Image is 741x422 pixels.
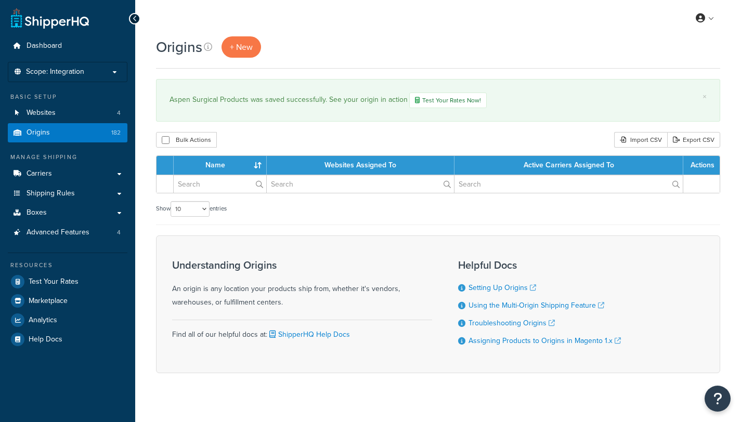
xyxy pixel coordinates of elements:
th: Actions [683,156,720,175]
button: Bulk Actions [156,132,217,148]
span: 4 [117,109,121,117]
a: Marketplace [8,292,127,310]
div: An origin is any location your products ship from, whether it's vendors, warehouses, or fulfillme... [172,259,432,309]
div: Basic Setup [8,93,127,101]
span: Boxes [27,208,47,217]
h3: Understanding Origins [172,259,432,271]
th: Name [174,156,267,175]
button: Open Resource Center [705,386,731,412]
span: Help Docs [29,335,62,344]
a: Using the Multi-Origin Shipping Feature [469,300,604,311]
span: + New [230,41,253,53]
li: Origins [8,123,127,142]
a: Test Your Rates Now! [409,93,487,108]
label: Show entries [156,201,227,217]
a: Analytics [8,311,127,329]
a: Boxes [8,203,127,222]
a: Help Docs [8,330,127,349]
a: Websites 4 [8,103,127,123]
a: ShipperHQ Home [11,8,89,29]
a: + New [222,36,261,58]
span: Origins [27,128,50,137]
span: 4 [117,228,121,237]
a: ShipperHQ Help Docs [267,329,350,340]
input: Search [267,175,454,193]
div: Import CSV [614,132,667,148]
a: Dashboard [8,36,127,56]
span: Analytics [29,316,57,325]
input: Search [174,175,266,193]
a: × [703,93,707,101]
a: Carriers [8,164,127,183]
span: Test Your Rates [29,278,79,286]
li: Websites [8,103,127,123]
th: Websites Assigned To [267,156,454,175]
a: Export CSV [667,132,720,148]
input: Search [454,175,683,193]
a: Origins 182 [8,123,127,142]
a: Setting Up Origins [469,282,536,293]
span: Dashboard [27,42,62,50]
h1: Origins [156,37,202,57]
span: Marketplace [29,297,68,306]
a: Advanced Features 4 [8,223,127,242]
span: Scope: Integration [26,68,84,76]
span: Websites [27,109,56,117]
span: Shipping Rules [27,189,75,198]
div: Find all of our helpful docs at: [172,320,432,341]
a: Test Your Rates [8,272,127,291]
select: Showentries [171,201,210,217]
a: Troubleshooting Origins [469,318,555,328]
div: Resources [8,261,127,270]
div: Aspen Surgical Products was saved successfully. See your origin in action [170,93,707,108]
a: Shipping Rules [8,184,127,203]
div: Manage Shipping [8,153,127,162]
span: Advanced Features [27,228,89,237]
th: Active Carriers Assigned To [454,156,683,175]
a: Assigning Products to Origins in Magento 1.x [469,335,621,346]
li: Advanced Features [8,223,127,242]
h3: Helpful Docs [458,259,621,271]
span: Carriers [27,169,52,178]
span: 182 [111,128,121,137]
